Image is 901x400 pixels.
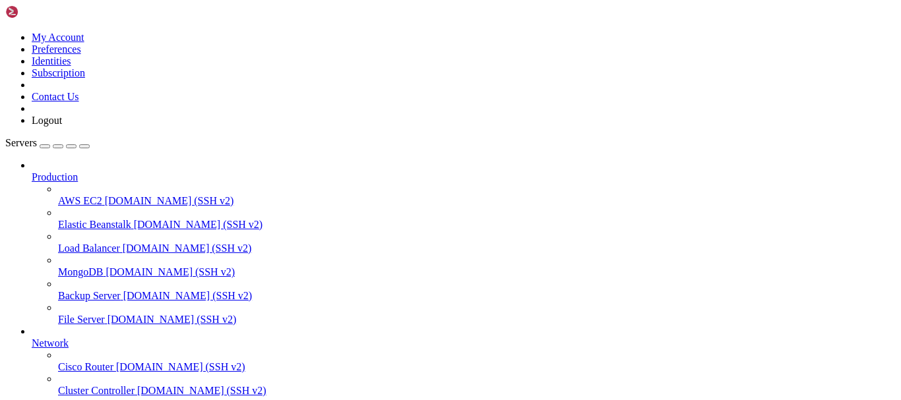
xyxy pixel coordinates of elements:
a: AWS EC2 [DOMAIN_NAME] (SSH v2) [58,195,896,207]
span: [DOMAIN_NAME] (SSH v2) [105,195,234,206]
li: Backup Server [DOMAIN_NAME] (SSH v2) [58,278,896,302]
a: Subscription [32,67,85,78]
a: Identities [32,55,71,67]
li: Network [32,326,896,397]
a: Backup Server [DOMAIN_NAME] (SSH v2) [58,290,896,302]
span: File Server [58,314,105,325]
span: [DOMAIN_NAME] (SSH v2) [134,219,263,230]
span: [DOMAIN_NAME] (SSH v2) [106,266,235,277]
span: [DOMAIN_NAME] (SSH v2) [116,361,245,372]
li: MongoDB [DOMAIN_NAME] (SSH v2) [58,254,896,278]
span: AWS EC2 [58,195,102,206]
span: Load Balancer [58,243,120,254]
a: Servers [5,137,90,148]
img: Shellngn [5,5,81,18]
li: Production [32,159,896,326]
li: Elastic Beanstalk [DOMAIN_NAME] (SSH v2) [58,207,896,231]
span: [DOMAIN_NAME] (SSH v2) [123,290,253,301]
a: Preferences [32,43,81,55]
span: [DOMAIN_NAME] (SSH v2) [123,243,252,254]
span: Elastic Beanstalk [58,219,131,230]
a: Network [32,337,896,349]
a: MongoDB [DOMAIN_NAME] (SSH v2) [58,266,896,278]
li: Cluster Controller [DOMAIN_NAME] (SSH v2) [58,373,896,397]
span: [DOMAIN_NAME] (SSH v2) [137,385,266,396]
a: File Server [DOMAIN_NAME] (SSH v2) [58,314,896,326]
span: Servers [5,137,37,148]
a: Logout [32,115,62,126]
li: AWS EC2 [DOMAIN_NAME] (SSH v2) [58,183,896,207]
span: MongoDB [58,266,103,277]
span: Cluster Controller [58,385,135,396]
span: [DOMAIN_NAME] (SSH v2) [108,314,237,325]
span: Cisco Router [58,361,113,372]
a: Elastic Beanstalk [DOMAIN_NAME] (SSH v2) [58,219,896,231]
li: Cisco Router [DOMAIN_NAME] (SSH v2) [58,349,896,373]
a: Contact Us [32,91,79,102]
li: File Server [DOMAIN_NAME] (SSH v2) [58,302,896,326]
a: Load Balancer [DOMAIN_NAME] (SSH v2) [58,243,896,254]
a: My Account [32,32,84,43]
a: Production [32,171,896,183]
li: Load Balancer [DOMAIN_NAME] (SSH v2) [58,231,896,254]
span: Network [32,337,69,349]
a: Cisco Router [DOMAIN_NAME] (SSH v2) [58,361,896,373]
a: Cluster Controller [DOMAIN_NAME] (SSH v2) [58,385,896,397]
span: Backup Server [58,290,121,301]
span: Production [32,171,78,183]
